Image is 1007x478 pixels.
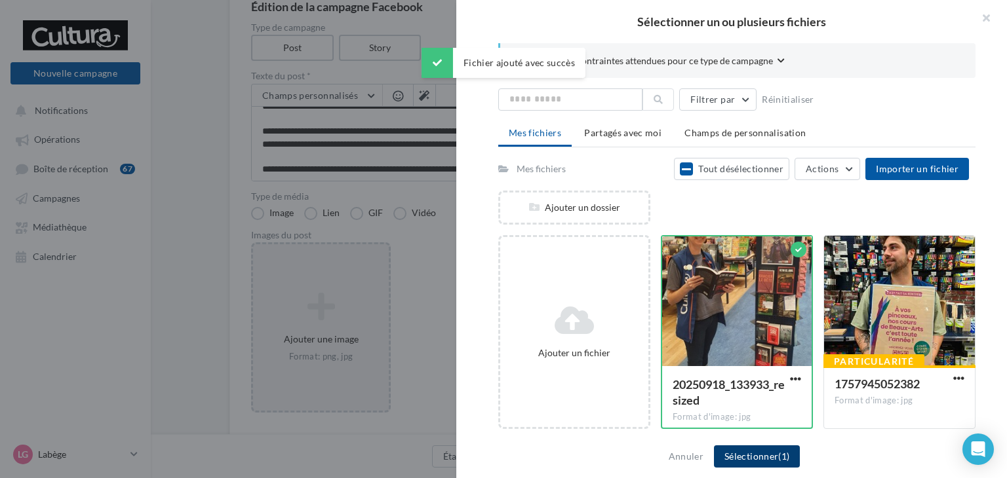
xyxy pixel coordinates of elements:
button: Annuler [663,449,709,464]
span: Actions [806,163,839,174]
button: Actions [795,158,860,180]
button: Filtrer par [679,88,757,111]
span: 1757945052382 [835,377,920,391]
span: Importer un fichier [876,163,958,174]
div: Format d'image: jpg [673,411,801,423]
span: Consulter les contraintes attendues pour ce type de campagne [521,54,773,67]
button: Tout désélectionner [674,158,789,180]
span: Partagés avec moi [584,127,661,138]
div: Ajouter un fichier [505,346,643,359]
button: Consulter les contraintes attendues pour ce type de campagne [521,54,785,70]
button: Réinitialiser [757,92,819,107]
div: Particularité [823,354,924,369]
h2: Sélectionner un ou plusieurs fichiers [477,16,986,28]
span: Champs de personnalisation [684,127,806,138]
div: Mes fichiers [517,162,566,175]
span: (1) [778,450,789,462]
span: 20250918_133933_resized [673,377,785,407]
button: Importer un fichier [865,158,969,180]
div: Format d'image: jpg [835,395,964,407]
div: Fichier ajouté avec succès [422,48,585,78]
div: Ajouter un dossier [500,201,648,214]
button: Sélectionner(1) [714,445,800,468]
span: Mes fichiers [509,127,561,138]
div: Open Intercom Messenger [962,433,994,465]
